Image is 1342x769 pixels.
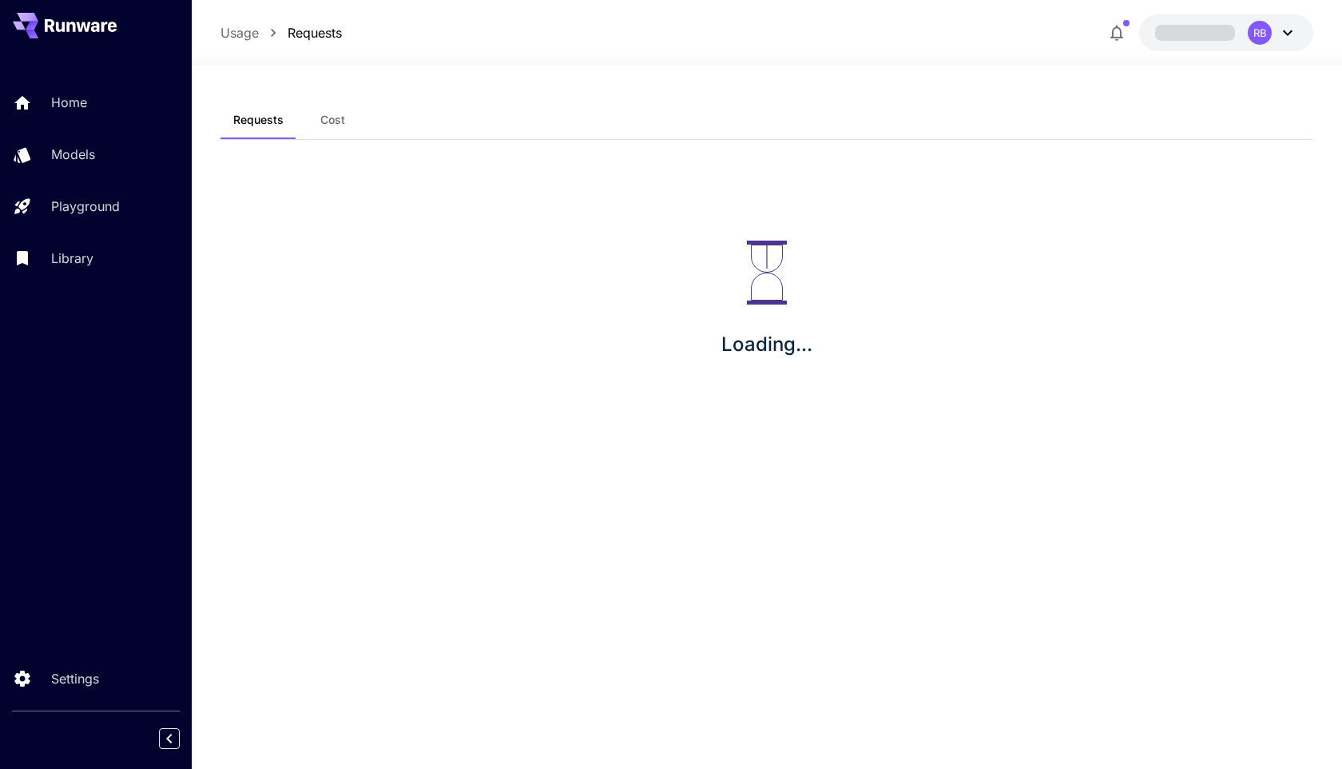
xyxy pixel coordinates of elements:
p: Loading... [721,330,812,359]
p: Playground [51,197,120,216]
button: RB [1139,14,1313,51]
span: Cost [320,113,345,127]
a: Usage [220,23,259,42]
div: Collapse sidebar [171,724,192,753]
p: Home [51,93,87,112]
span: Requests [233,113,284,127]
div: RB [1248,21,1272,45]
nav: breadcrumb [220,23,342,42]
p: Models [51,145,95,164]
a: Requests [288,23,342,42]
p: Settings [51,669,99,688]
button: Collapse sidebar [159,728,180,749]
p: Library [51,249,93,268]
